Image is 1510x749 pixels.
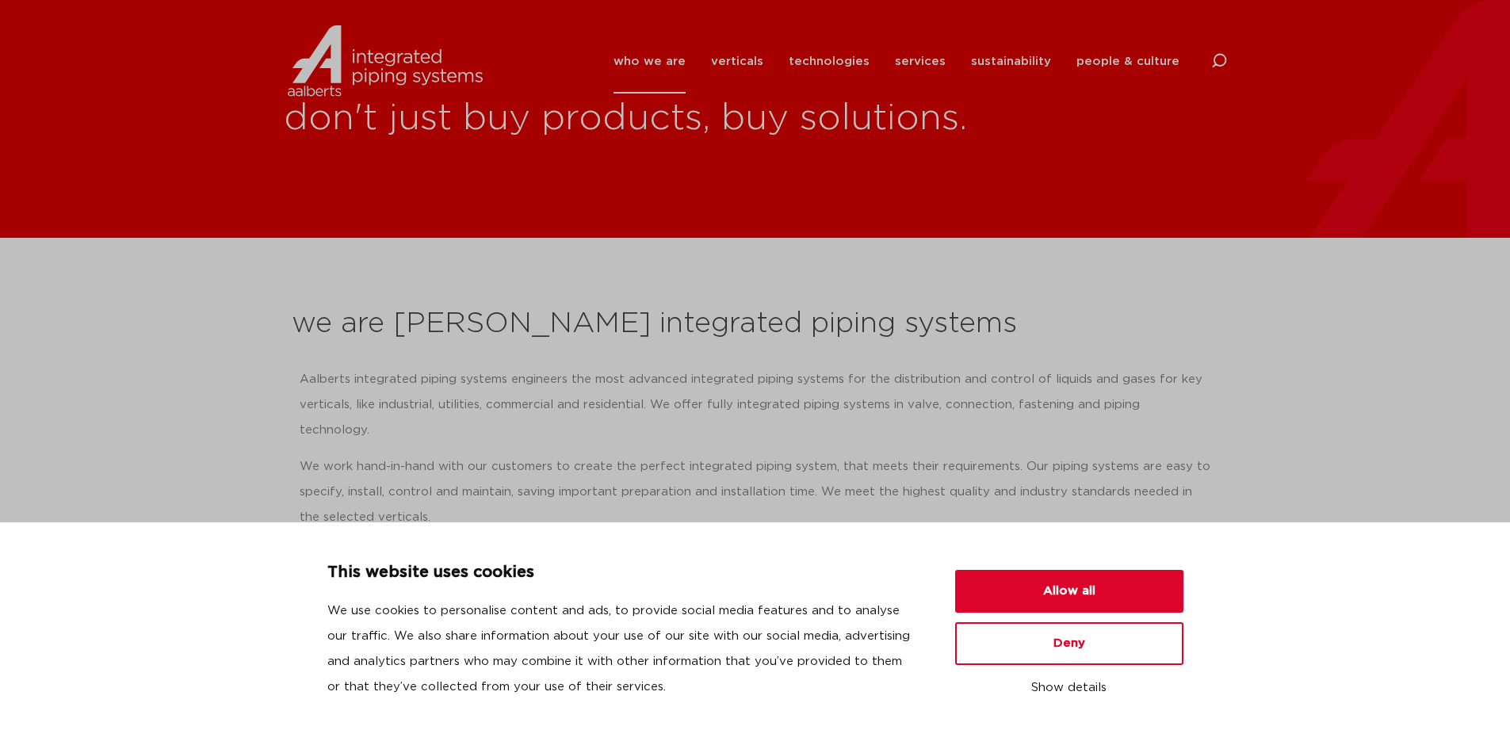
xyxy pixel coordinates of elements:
a: technologies [789,29,870,94]
a: who we are [614,29,686,94]
a: services [895,29,946,94]
nav: Menu [614,29,1179,94]
p: We use cookies to personalise content and ads, to provide social media features and to analyse ou... [327,598,917,700]
p: This website uses cookies [327,560,917,586]
button: Allow all [955,570,1183,613]
a: sustainability [971,29,1051,94]
button: Show details [955,674,1183,701]
h2: we are [PERSON_NAME] integrated piping systems [292,305,1219,343]
p: We work hand-in-hand with our customers to create the perfect integrated piping system, that meet... [300,454,1211,530]
a: people & culture [1076,29,1179,94]
a: verticals [711,29,763,94]
button: Deny [955,622,1183,665]
p: Aalberts integrated piping systems engineers the most advanced integrated piping systems for the ... [300,367,1211,443]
